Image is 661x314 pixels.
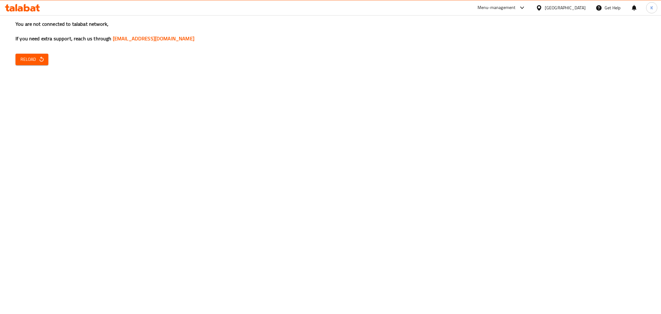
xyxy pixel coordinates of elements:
[20,56,43,63] span: Reload
[15,20,646,42] h3: You are not connected to talabat network, If you need extra support, reach us through
[15,54,48,65] button: Reload
[478,4,516,11] div: Menu-management
[113,34,194,43] a: [EMAIL_ADDRESS][DOMAIN_NAME]
[545,4,586,11] div: [GEOGRAPHIC_DATA]
[650,4,653,11] span: K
